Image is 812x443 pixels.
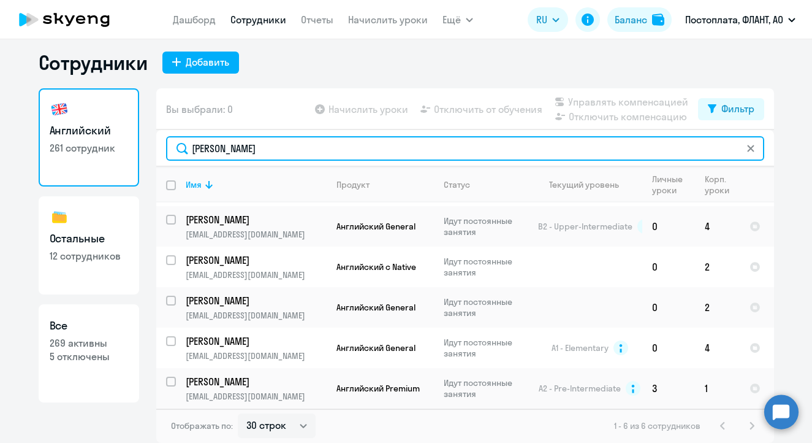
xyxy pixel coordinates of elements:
[642,328,695,368] td: 0
[444,377,528,399] p: Идут постоянные занятия
[336,179,433,190] div: Продукт
[171,420,233,431] span: Отображать по:
[39,196,139,295] a: Остальные12 сотрудников
[50,336,128,350] p: 269 активны
[652,13,664,26] img: balance
[186,253,324,267] p: [PERSON_NAME]
[173,13,216,26] a: Дашборд
[39,50,148,75] h1: Сотрудники
[186,294,326,307] a: [PERSON_NAME]
[186,391,326,402] p: [EMAIL_ADDRESS][DOMAIN_NAME]
[444,296,528,318] p: Идут постоянные занятия
[607,7,672,32] button: Балансbalance
[695,287,740,328] td: 2
[186,179,326,190] div: Имя
[348,13,428,26] a: Начислить уроки
[162,52,239,74] button: Добавить
[336,342,415,353] span: Английский General
[186,294,324,307] p: [PERSON_NAME]
[336,302,415,313] span: Английский General
[186,213,324,226] p: [PERSON_NAME]
[230,13,286,26] a: Сотрудники
[444,337,528,359] p: Идут постоянные занятия
[615,12,647,27] div: Баланс
[186,375,326,388] a: [PERSON_NAME]
[186,55,229,69] div: Добавить
[186,179,202,190] div: Имя
[186,229,326,240] p: [EMAIL_ADDRESS][DOMAIN_NAME]
[186,213,326,226] a: [PERSON_NAME]
[50,141,128,155] p: 261 сотрудник
[336,261,416,272] span: Английский с Native
[186,269,326,280] p: [EMAIL_ADDRESS][DOMAIN_NAME]
[642,287,695,328] td: 0
[186,334,324,348] p: [PERSON_NAME]
[695,328,740,368] td: 4
[695,368,740,409] td: 1
[552,342,609,353] span: A1 - Elementary
[536,12,547,27] span: RU
[652,174,694,196] div: Личные уроки
[705,174,731,196] div: Корп. уроки
[166,102,233,117] span: Вы выбрали: 0
[642,368,695,409] td: 3
[528,7,568,32] button: RU
[166,136,764,161] input: Поиск по имени, email, продукту или статусу
[39,88,139,187] a: Английский261 сотрудник
[444,256,528,278] p: Идут постоянные занятия
[549,179,619,190] div: Текущий уровень
[698,98,764,120] button: Фильтр
[539,383,621,394] span: A2 - Pre-Intermediate
[442,12,461,27] span: Ещё
[50,99,69,119] img: english
[50,231,128,247] h3: Остальные
[442,7,473,32] button: Ещё
[50,207,69,227] img: others
[336,179,370,190] div: Продукт
[444,179,470,190] div: Статус
[444,179,528,190] div: Статус
[186,350,326,361] p: [EMAIL_ADDRESS][DOMAIN_NAME]
[652,174,686,196] div: Личные уроки
[721,101,754,116] div: Фильтр
[186,310,326,321] p: [EMAIL_ADDRESS][DOMAIN_NAME]
[705,174,739,196] div: Корп. уроки
[642,206,695,247] td: 0
[50,350,128,363] p: 5 отключены
[695,247,740,287] td: 2
[336,221,415,232] span: Английский General
[50,123,128,139] h3: Английский
[685,12,783,27] p: Постоплата, ФЛАНТ, АО
[50,249,128,263] p: 12 сотрудников
[444,215,528,237] p: Идут постоянные занятия
[39,304,139,403] a: Все269 активны5 отключены
[50,318,128,334] h3: Все
[186,334,326,348] a: [PERSON_NAME]
[695,206,740,247] td: 4
[186,253,326,267] a: [PERSON_NAME]
[186,375,324,388] p: [PERSON_NAME]
[538,179,642,190] div: Текущий уровень
[614,420,700,431] span: 1 - 6 из 6 сотрудников
[301,13,333,26] a: Отчеты
[538,221,632,232] span: B2 - Upper-Intermediate
[642,247,695,287] td: 0
[336,383,420,394] span: Английский Premium
[679,5,802,34] button: Постоплата, ФЛАНТ, АО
